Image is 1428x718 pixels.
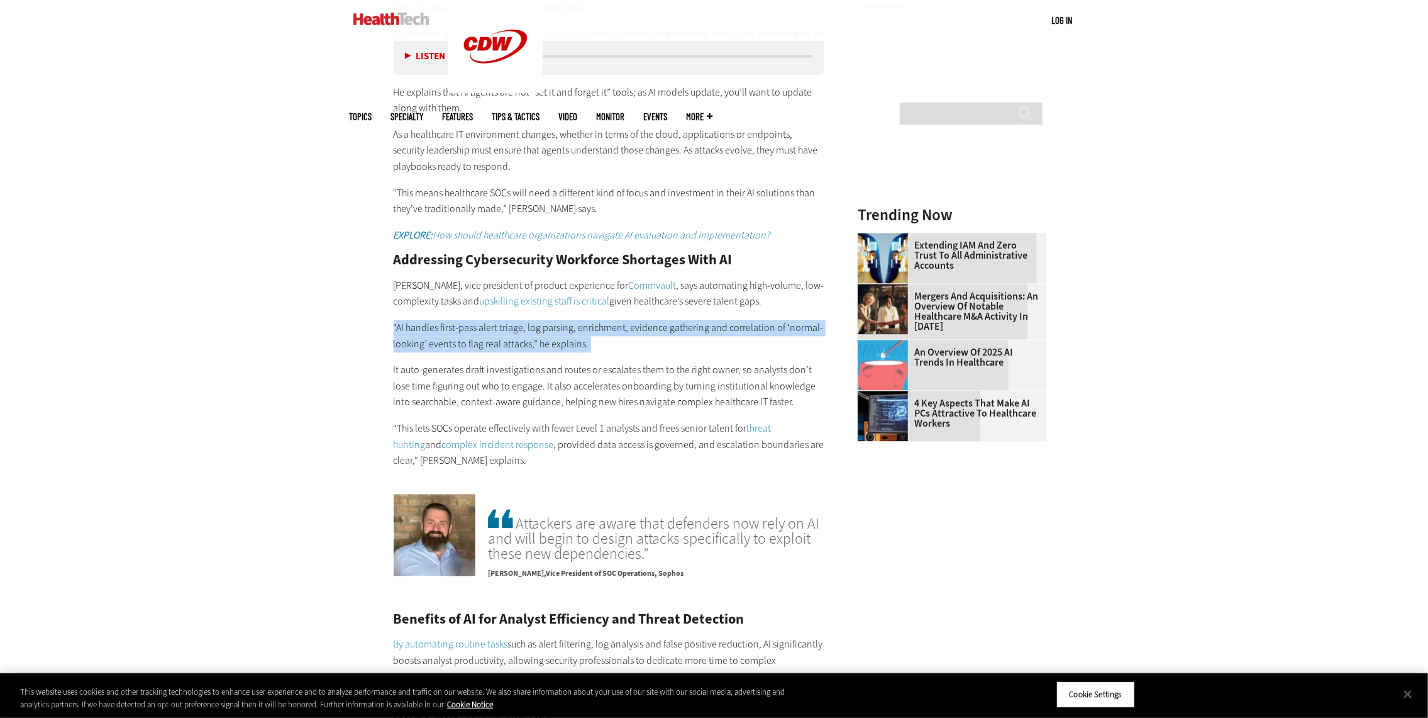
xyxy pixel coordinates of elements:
[394,253,825,267] h2: Addressing Cybersecurity Workforce Shortages With AI
[858,340,914,350] a: illustration of computer chip being put inside head with waves
[858,284,908,334] img: business leaders shake hands in conference room
[1056,682,1135,708] button: Cookie Settings
[394,420,825,469] p: “This lets SOCs operate effectively with fewer Level 1 analysts and frees senior talent for and ,...
[391,112,424,121] span: Specialty
[858,291,1039,332] a: Mergers and Acquisitions: An Overview of Notable Healthcare M&A Activity in [DATE]
[442,438,554,451] a: complex incident response
[488,568,546,578] span: [PERSON_NAME]
[394,494,475,576] img: Tom Gorup
[394,126,825,175] p: As a healthcare IT environment changes, whether in terms of the cloud, applications or endpoints,...
[488,507,824,561] span: Attackers are aware that defenders now rely on AI and will begin to design attacks specifically t...
[559,112,578,121] a: Video
[488,561,824,580] p: Vice President of SOC Operations, Sophos
[394,362,825,410] p: It auto-generates draft investigations and routes or escalates them to the right owner, so analys...
[858,347,1039,367] a: An Overview of 2025 AI Trends in Healthcare
[443,112,473,121] a: Features
[1394,680,1422,708] button: Close
[858,233,908,283] img: abstract image of woman with pixelated face
[350,112,372,121] span: Topics
[492,112,540,121] a: Tips & Tactics
[858,398,1039,429] a: 4 Key Aspects That Make AI PCs Attractive to Healthcare Workers
[858,391,908,441] img: Desktop monitor with brain AI concept
[858,240,1039,271] a: Extending IAM and Zero Trust to All Administrative Accounts
[629,279,677,292] a: Commvault
[858,391,914,401] a: Desktop monitor with brain AI concept
[687,112,713,121] span: More
[858,233,914,243] a: abstract image of woman with pixelated face
[448,83,543,96] a: CDW
[394,320,825,352] p: “AI handles first-pass alert triage, log parsing, enrichment, evidence gathering and correlation ...
[480,294,610,308] a: upskilling existing staff is critical
[394,636,825,685] p: such as alert filtering, log analysis and false positive reduction, AI significantly boosts analy...
[394,185,825,217] p: “This means healthcare SOCs will need a different kind of focus and investment in their AI soluti...
[394,228,770,242] a: EXPLORE:How should healthcare organizations navigate AI evaluation and implementation?
[20,686,785,710] div: This website uses cookies and other tracking technologies to enhance user experience and to analy...
[644,112,668,121] a: Events
[394,278,825,310] p: [PERSON_NAME], vice president of product experience for , says automating high-volume, low-comple...
[394,422,772,451] a: threat hunting
[858,207,1046,223] h3: Trending Now
[858,340,908,390] img: illustration of computer chip being put inside head with waves
[597,112,625,121] a: MonITor
[394,228,433,242] strong: EXPLORE:
[1052,14,1073,26] a: Log in
[353,13,429,25] img: Home
[394,228,770,242] em: How should healthcare organizations navigate AI evaluation and implementation?
[394,637,508,651] a: By automating routine tasks
[447,699,493,710] a: More information about your privacy
[394,612,825,626] h2: Benefits of AI for Analyst Efficiency and Threat Detection
[858,284,914,294] a: business leaders shake hands in conference room
[1052,14,1073,27] div: User menu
